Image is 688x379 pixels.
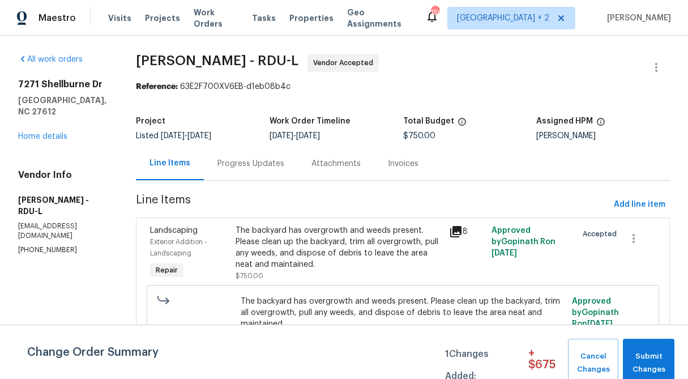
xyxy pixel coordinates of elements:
[39,12,76,24] span: Maestro
[241,296,566,330] span: The backyard has overgrowth and weeds present. Please clean up the backyard, trim all overgrowth,...
[403,132,435,140] span: $750.00
[161,132,211,140] span: -
[18,79,109,90] h2: 7271 Shellburne Dr
[270,117,351,125] h5: Work Order Timeline
[236,225,442,270] div: The backyard has overgrowth and weeds present. Please clean up the backyard, trim all overgrowth,...
[18,56,83,63] a: All work orders
[18,133,67,140] a: Home details
[587,320,613,328] span: [DATE]
[596,117,605,132] span: The hpm assigned to this work order.
[161,132,185,140] span: [DATE]
[572,297,619,328] span: Approved by Gopinath R on
[136,81,670,92] div: 63E2F700XV6EB-d1eb08b4c
[614,198,665,212] span: Add line item
[270,132,293,140] span: [DATE]
[403,117,454,125] h5: Total Budget
[492,227,555,257] span: Approved by Gopinath R on
[194,7,239,29] span: Work Orders
[583,228,621,240] span: Accepted
[609,194,670,215] button: Add line item
[217,158,284,169] div: Progress Updates
[536,132,670,140] div: [PERSON_NAME]
[347,7,412,29] span: Geo Assignments
[270,132,320,140] span: -
[136,83,178,91] b: Reference:
[296,132,320,140] span: [DATE]
[151,265,182,276] span: Repair
[629,350,669,376] span: Submit Changes
[108,12,131,24] span: Visits
[150,227,198,235] span: Landscaping
[388,158,418,169] div: Invoices
[289,12,334,24] span: Properties
[457,12,549,24] span: [GEOGRAPHIC_DATA] + 2
[458,117,467,132] span: The total cost of line items that have been proposed by Opendoor. This sum includes line items th...
[136,117,165,125] h5: Project
[313,57,378,69] span: Vendor Accepted
[149,157,190,169] div: Line Items
[145,12,180,24] span: Projects
[18,169,109,181] h4: Vendor Info
[150,239,207,257] span: Exterior Addition - Landscaping
[18,194,109,217] h5: [PERSON_NAME] - RDU-L
[18,95,109,117] h5: [GEOGRAPHIC_DATA], NC 27612
[18,245,109,255] p: [PHONE_NUMBER]
[136,132,211,140] span: Listed
[536,117,593,125] h5: Assigned HPM
[602,12,671,24] span: [PERSON_NAME]
[431,7,439,18] div: 150
[252,14,276,22] span: Tasks
[492,249,517,257] span: [DATE]
[574,350,613,376] span: Cancel Changes
[136,54,298,67] span: [PERSON_NAME] - RDU-L
[187,132,211,140] span: [DATE]
[449,225,485,239] div: 8
[136,194,609,215] span: Line Items
[236,272,263,279] span: $750.00
[311,158,361,169] div: Attachments
[18,222,109,241] p: [EMAIL_ADDRESS][DOMAIN_NAME]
